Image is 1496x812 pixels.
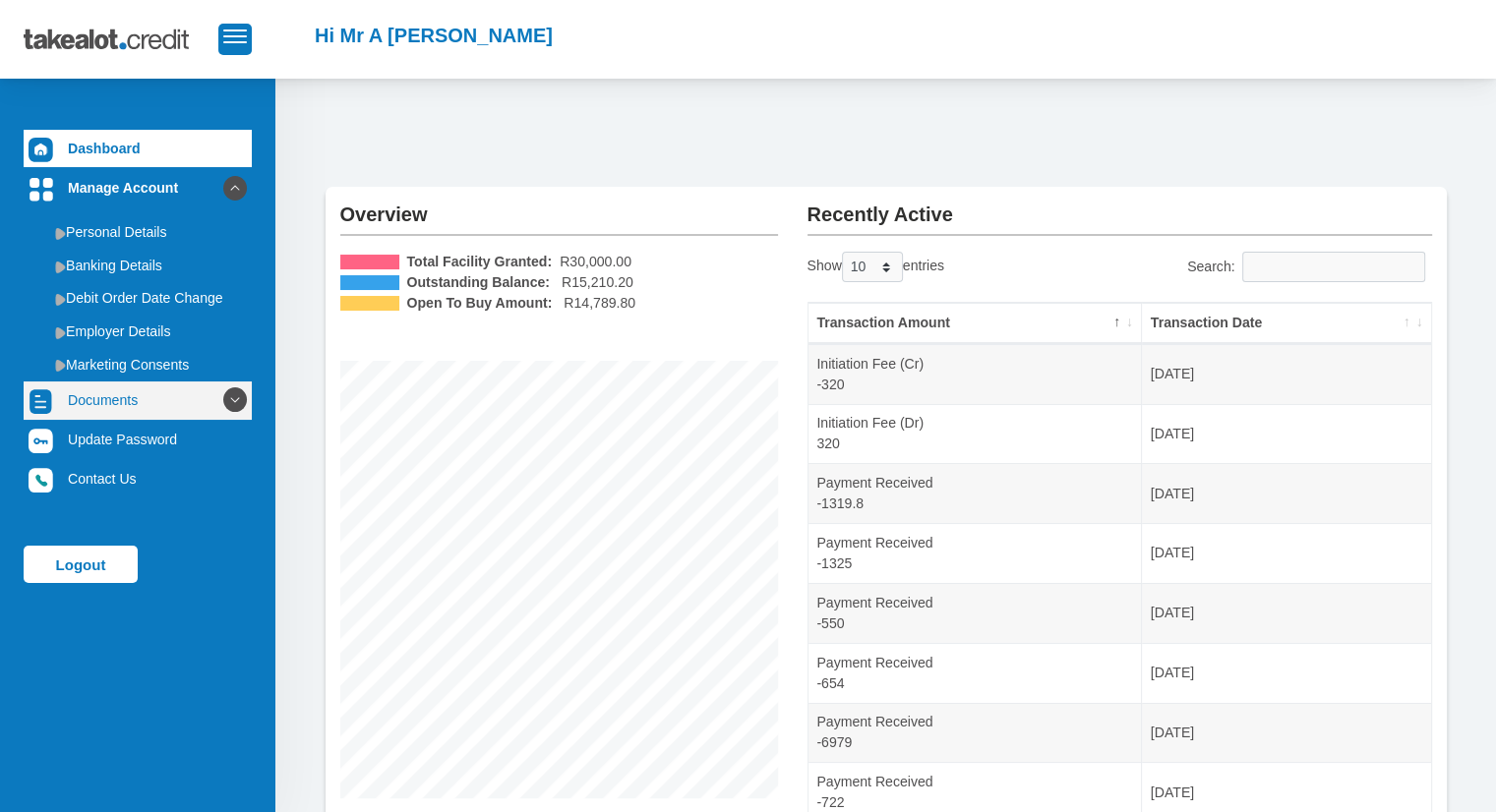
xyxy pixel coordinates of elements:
h2: Overview [340,187,778,226]
img: menu arrow [55,326,66,339]
span: R14,789.80 [564,293,635,314]
a: Contact Us [24,460,252,497]
a: Manage Account [24,169,252,206]
span: R30,000.00 [560,252,631,272]
img: menu arrow [55,359,66,372]
b: Open To Buy Amount: [407,293,553,314]
a: Marketing Consents [24,349,252,380]
th: Transaction Amount: activate to sort column descending [808,303,1142,344]
td: [DATE] [1142,523,1431,583]
a: Update Password [24,421,252,458]
td: [DATE] [1142,583,1431,643]
td: Initiation Fee (Cr) -320 [808,344,1142,404]
td: Payment Received -550 [808,583,1142,643]
td: [DATE] [1142,703,1431,763]
td: Payment Received -6979 [808,703,1142,763]
a: Employer Details [24,316,252,347]
a: Documents [24,381,252,419]
span: R15,210.20 [562,272,633,293]
a: Banking Details [24,250,252,281]
th: Transaction Date: activate to sort column ascending [1142,303,1431,344]
img: menu arrow [55,261,66,273]
a: Logout [24,546,138,583]
a: Personal Details [24,216,252,248]
a: Dashboard [24,130,252,167]
label: Show entries [808,252,944,282]
td: Payment Received -1319.8 [808,463,1142,523]
td: [DATE] [1142,643,1431,703]
td: [DATE] [1142,463,1431,523]
select: Showentries [842,252,903,282]
img: takealot_credit_logo.svg [24,15,218,64]
b: Total Facility Granted: [407,252,553,272]
input: Search: [1242,252,1425,282]
td: Initiation Fee (Dr) 320 [808,404,1142,464]
img: menu arrow [55,227,66,240]
img: menu arrow [55,293,66,306]
a: Debit Order Date Change [24,282,252,314]
td: [DATE] [1142,404,1431,464]
td: Payment Received -1325 [808,523,1142,583]
td: Payment Received -654 [808,643,1142,703]
b: Outstanding Balance: [407,272,551,293]
h2: Recently Active [808,187,1432,226]
h2: Hi Mr A [PERSON_NAME] [315,24,553,47]
td: [DATE] [1142,344,1431,404]
label: Search: [1187,252,1432,282]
